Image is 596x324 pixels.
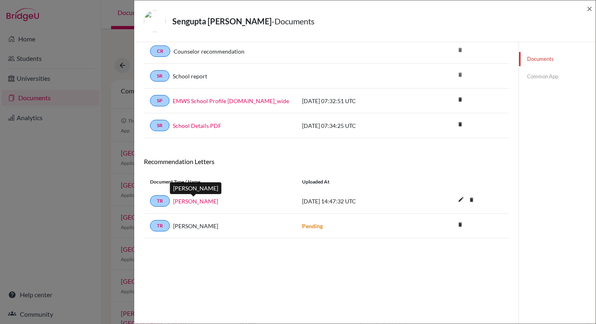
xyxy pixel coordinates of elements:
a: Counselor recommendation [174,47,244,56]
div: Uploaded at [296,178,418,186]
span: × [587,2,592,14]
a: SP [150,95,169,106]
button: Close [587,4,592,13]
a: EMWS School Profile [DOMAIN_NAME]_wide [173,97,289,105]
i: delete [454,44,466,56]
i: edit [455,193,467,206]
i: delete [454,93,466,106]
h6: Recommendation Letters [144,158,509,165]
i: delete [454,118,466,130]
a: SR [150,120,169,131]
span: - Documents [272,16,315,26]
a: TR [150,195,170,207]
a: delete [454,119,466,130]
a: TR [150,220,170,231]
i: delete [465,194,478,206]
a: CR [150,45,170,57]
a: Common App [519,69,596,84]
a: School Details PDF [173,121,221,130]
a: delete [454,95,466,106]
span: [DATE] 14:47:32 UTC [302,198,356,205]
strong: Pending [302,222,323,229]
a: School report [173,72,207,80]
i: delete [454,69,466,81]
div: Document Type / Name [144,178,296,186]
button: edit [454,194,468,206]
strong: Sengupta [PERSON_NAME] [172,16,272,26]
div: [DATE] 07:32:51 UTC [296,97,418,105]
a: [PERSON_NAME] [173,197,218,205]
a: delete [454,220,466,231]
i: delete [454,218,466,231]
div: [DATE] 07:34:25 UTC [296,121,418,130]
span: [PERSON_NAME] [173,222,218,230]
a: SR [150,70,169,82]
a: delete [465,195,478,206]
a: Documents [519,52,596,66]
div: [PERSON_NAME] [170,182,221,194]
